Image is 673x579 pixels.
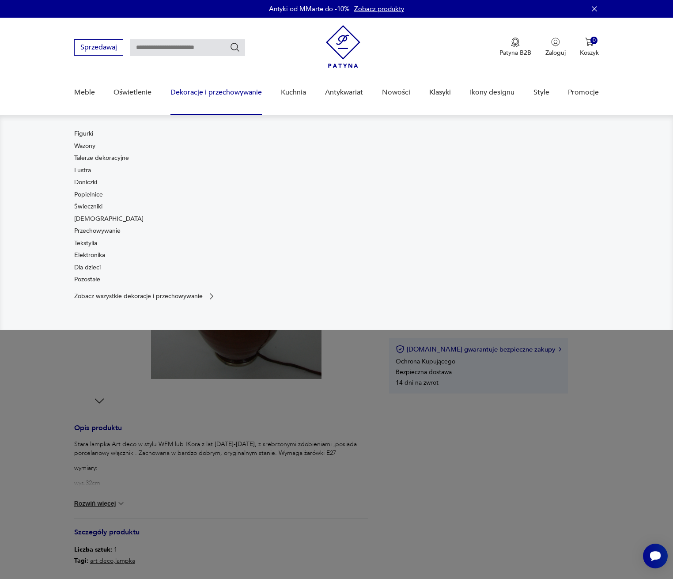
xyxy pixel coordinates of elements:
button: Zaloguj [545,38,566,57]
a: Tekstylia [74,239,97,248]
a: [DEMOGRAPHIC_DATA] [74,215,144,223]
a: Elektronika [74,251,105,260]
img: Ikona medalu [511,38,520,47]
a: Antykwariat [325,76,363,110]
a: Ikony designu [470,76,514,110]
p: Koszyk [580,49,599,57]
a: Figurki [74,129,93,138]
a: Przechowywanie [74,227,121,235]
a: Nowości [382,76,410,110]
p: Antyki od MMarte do -10% [269,4,350,13]
iframe: Smartsupp widget button [643,544,668,568]
a: Wazony [74,142,95,151]
a: Klasyki [429,76,451,110]
a: Ikona medaluPatyna B2B [499,38,531,57]
a: Dla dzieci [74,263,101,272]
a: Doniczki [74,178,97,187]
a: Talerze dekoracyjne [74,154,129,163]
a: Sprzedawaj [74,45,123,51]
button: 0Koszyk [580,38,599,57]
a: Popielnice [74,190,103,199]
p: Zobacz wszystkie dekoracje i przechowywanie [74,293,203,299]
a: Kuchnia [281,76,306,110]
p: Zaloguj [545,49,566,57]
a: Promocje [568,76,599,110]
a: Lustra [74,166,91,175]
button: Szukaj [230,42,240,53]
a: Meble [74,76,95,110]
a: Zobacz wszystkie dekoracje i przechowywanie [74,292,216,301]
img: Ikona koszyka [585,38,594,46]
a: Świeczniki [74,202,102,211]
a: Style [533,76,549,110]
p: Patyna B2B [499,49,531,57]
a: Dekoracje i przechowywanie [170,76,262,110]
img: Ikonka użytkownika [551,38,560,46]
button: Patyna B2B [499,38,531,57]
a: Oświetlenie [113,76,151,110]
button: Sprzedawaj [74,39,123,56]
a: Pozostałe [74,275,100,284]
div: 0 [590,37,598,44]
img: Patyna - sklep z meblami i dekoracjami vintage [326,25,360,68]
img: cfa44e985ea346226f89ee8969f25989.jpg [341,129,599,302]
a: Zobacz produkty [354,4,404,13]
